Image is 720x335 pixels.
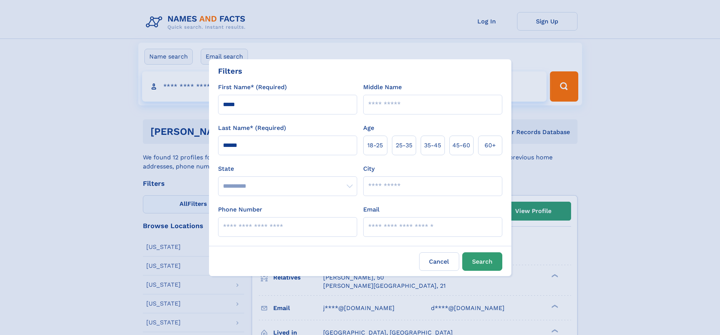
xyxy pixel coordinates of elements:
[218,164,357,173] label: State
[367,141,383,150] span: 18‑25
[363,164,375,173] label: City
[363,124,374,133] label: Age
[218,205,262,214] label: Phone Number
[363,83,402,92] label: Middle Name
[218,124,286,133] label: Last Name* (Required)
[452,141,470,150] span: 45‑60
[363,205,379,214] label: Email
[462,252,502,271] button: Search
[396,141,412,150] span: 25‑35
[218,83,287,92] label: First Name* (Required)
[218,65,242,77] div: Filters
[424,141,441,150] span: 35‑45
[485,141,496,150] span: 60+
[419,252,459,271] label: Cancel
